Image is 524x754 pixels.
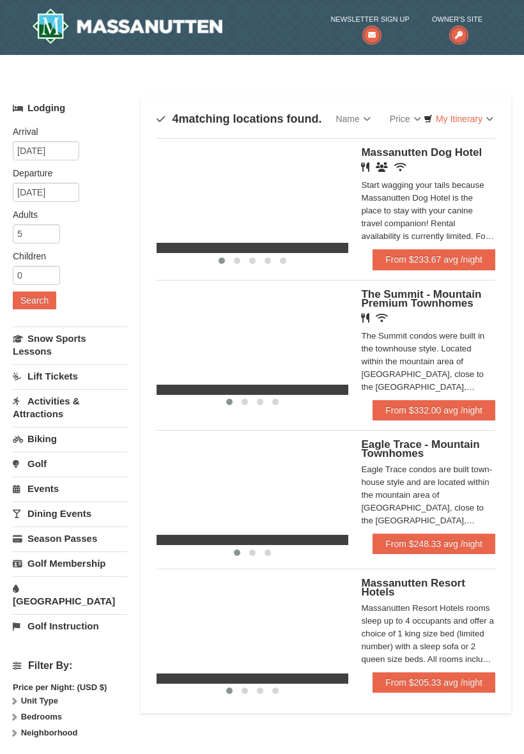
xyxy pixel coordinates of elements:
span: The Summit - Mountain Premium Townhomes [361,288,481,309]
span: Newsletter Sign Up [330,13,409,26]
a: Price [380,106,431,132]
a: Dining Events [13,502,127,525]
a: Lift Tickets [13,364,127,388]
a: Events [13,477,127,500]
a: Golf Membership [13,551,127,575]
label: Arrival [13,125,118,138]
a: Newsletter Sign Up [330,13,409,39]
a: From $332.00 avg /night [373,400,495,420]
button: Search [13,291,56,309]
strong: Unit Type [21,696,58,705]
a: Golf [13,452,127,475]
label: Departure [13,167,118,180]
label: Adults [13,208,118,221]
strong: Neighborhood [21,728,78,737]
a: Biking [13,427,127,450]
a: Lodging [13,96,127,119]
span: Massanutten Resort Hotels [361,577,465,598]
a: From $248.33 avg /night [373,534,495,554]
a: Name [326,106,380,132]
i: Banquet Facilities [376,162,388,172]
i: Wireless Internet (free) [394,162,406,172]
a: Activities & Attractions [13,389,127,426]
i: Restaurant [361,162,369,172]
strong: Bedrooms [21,712,62,721]
a: Massanutten Resort [32,8,222,44]
a: My Itinerary [415,109,502,128]
div: Massanutten Resort Hotels rooms sleep up to 4 occupants and offer a choice of 1 king size bed (li... [361,602,495,666]
a: Owner's Site [432,13,482,39]
a: Snow Sports Lessons [13,327,127,363]
div: The Summit condos were built in the townhouse style. Located within the mountain area of [GEOGRAP... [361,330,495,394]
a: Golf Instruction [13,614,127,638]
span: Massanutten Dog Hotel [361,146,482,158]
label: Children [13,250,118,263]
i: Restaurant [361,313,369,323]
a: Season Passes [13,527,127,550]
div: Eagle Trace condos are built town-house style and are located within the mountain area of [GEOGRA... [361,463,495,527]
a: From $205.33 avg /night [373,672,495,693]
img: Massanutten Resort Logo [32,8,222,44]
span: Owner's Site [432,13,482,26]
strong: Price per Night: (USD $) [13,682,107,692]
a: [GEOGRAPHIC_DATA] [13,576,127,613]
span: Eagle Trace - Mountain Townhomes [361,438,479,459]
div: Start wagging your tails because Massanutten Dog Hotel is the place to stay with your canine trav... [361,179,495,243]
i: Wireless Internet (free) [376,313,388,323]
h4: Filter By: [13,660,127,672]
a: From $233.67 avg /night [373,249,495,270]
